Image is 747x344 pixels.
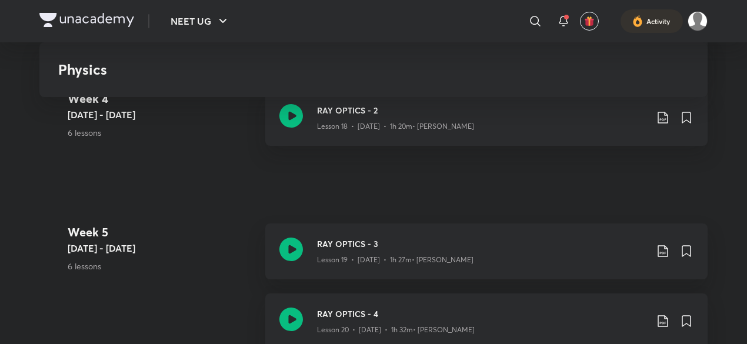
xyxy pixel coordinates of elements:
p: Lesson 19 • [DATE] • 1h 27m • [PERSON_NAME] [317,255,473,265]
p: 6 lessons [68,260,256,272]
h5: [DATE] - [DATE] [68,108,256,122]
p: Lesson 18 • [DATE] • 1h 20m • [PERSON_NAME] [317,121,474,132]
button: NEET UG [164,9,237,33]
h3: RAY OPTICS - 2 [317,104,646,116]
img: Company Logo [39,13,134,27]
h3: RAY OPTICS - 4 [317,308,646,320]
button: avatar [580,12,599,31]
img: Aman raj [688,11,708,31]
h4: Week 5 [68,223,256,241]
img: avatar [584,16,595,26]
img: activity [632,14,643,28]
h3: RAY OPTICS - 3 [317,238,646,250]
p: Lesson 20 • [DATE] • 1h 32m • [PERSON_NAME] [317,325,475,335]
a: RAY OPTICS - 3Lesson 19 • [DATE] • 1h 27m• [PERSON_NAME] [265,223,708,293]
h3: Physics [58,61,519,78]
a: Company Logo [39,13,134,30]
p: 6 lessons [68,126,256,139]
h5: [DATE] - [DATE] [68,241,256,255]
h4: Week 4 [68,90,256,108]
a: RAY OPTICS - 2Lesson 18 • [DATE] • 1h 20m• [PERSON_NAME] [265,90,708,160]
